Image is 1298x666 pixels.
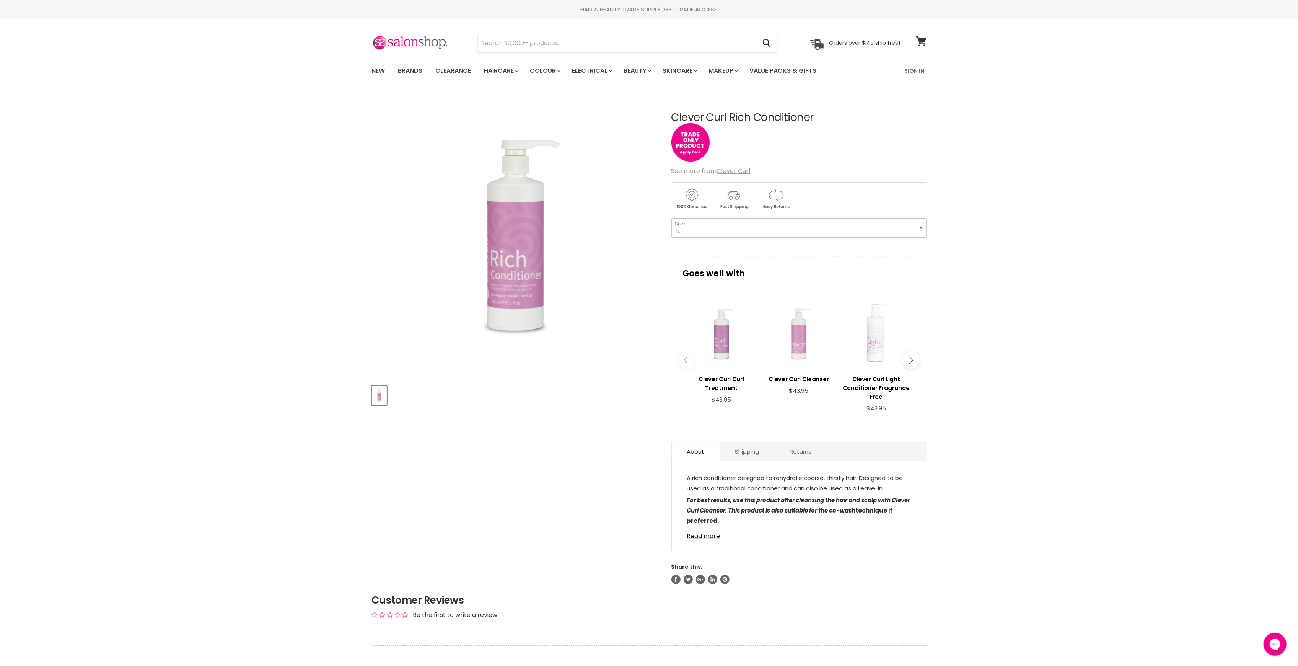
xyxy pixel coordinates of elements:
h2: Customer Reviews [372,593,927,607]
form: Product [477,34,777,52]
strong: technique if preferred. [687,496,910,525]
a: New [366,63,391,79]
div: Product thumbnails [371,384,659,405]
a: View product:Clever Curl Cleanser [764,369,834,387]
a: View product:Clever Curl Cleanser [764,299,834,369]
ul: Main menu [366,60,862,82]
img: Clever Curl Rich Conditioner [414,101,615,369]
div: Clever Curl Rich Conditioner image. Click or Scroll to Zoom. [372,93,658,379]
span: See more from [671,166,751,175]
button: Clever Curl Rich Conditioner [372,386,387,405]
p: Goes well with [683,257,915,282]
p: A rich conditioner designed to rehydrate coarse, thirsty hair. Designed to be used as a tradition... [687,473,911,495]
nav: Main [362,60,936,82]
a: GET TRADE ACCESS [664,5,718,13]
a: View product:Clever Curl Light Conditioner Fragrance Free [841,369,911,405]
div: Be the first to write a review [413,611,498,619]
a: Clearance [430,63,477,79]
div: Average rating is 0.00 stars [372,610,409,619]
a: Clever Curl [717,166,751,175]
a: Returns [775,442,827,461]
h3: Clever Curl Cleanser [764,375,834,384]
span: $43.95 [712,395,731,403]
a: Colour [524,63,565,79]
em: For best results, use this product after cleansing the hair and scalp with Clever Curl Cleanser. ... [687,496,910,514]
a: Sign In [900,63,929,79]
a: Haircare [479,63,523,79]
h3: Clever Curl Curl Treatment [687,375,756,392]
div: HAIR & BEAUTY TRADE SUPPLY | [362,6,936,13]
span: $43.95 [866,404,886,412]
img: shipping.gif [713,187,754,211]
input: Search [478,34,757,52]
aside: Share this: [671,563,927,584]
button: Search [757,34,777,52]
span: Share this: [671,563,703,571]
h3: Clever Curl Light Conditioner Fragrance Free [841,375,911,401]
p: Orders over $149 ship free! [829,39,901,46]
a: View product:Clever Curl Light Conditioner Fragrance Free [841,299,911,369]
iframe: Gorgias live chat messenger [1260,630,1290,658]
a: View product:Clever Curl Curl Treatment [687,369,756,396]
a: Read more [687,528,911,540]
a: Shipping [720,442,775,461]
a: View product:Clever Curl Curl Treatment [687,299,756,369]
img: Clever Curl Rich Conditioner [373,387,386,405]
p: : [687,527,911,550]
h1: Clever Curl Rich Conditioner [671,112,927,124]
img: tradeonly_small.jpg [671,123,710,162]
a: Value Packs & Gifts [744,63,822,79]
img: returns.gif [756,187,796,211]
a: Electrical [567,63,617,79]
span: $43.95 [789,387,808,395]
a: Beauty [618,63,656,79]
a: About [672,442,720,461]
img: genuine.gif [671,187,712,211]
a: Makeup [703,63,743,79]
a: Brands [392,63,428,79]
a: Skincare [657,63,702,79]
